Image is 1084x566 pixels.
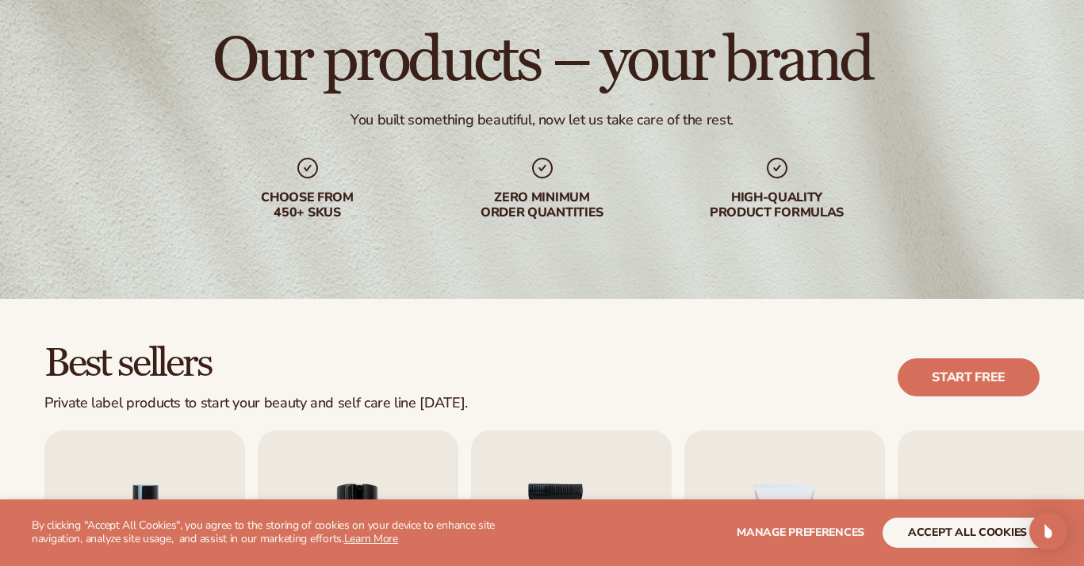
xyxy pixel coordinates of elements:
div: Private label products to start your beauty and self care line [DATE]. [44,395,468,412]
a: Start free [898,358,1040,396]
a: Learn More [344,531,398,546]
button: accept all cookies [883,518,1052,548]
div: You built something beautiful, now let us take care of the rest. [350,111,734,129]
div: High-quality product formulas [676,190,879,220]
div: Open Intercom Messenger [1029,512,1067,550]
div: Zero minimum order quantities [441,190,644,220]
h1: Our products – your brand [213,29,871,92]
span: Manage preferences [737,525,864,540]
h2: Best sellers [44,343,468,385]
p: By clicking "Accept All Cookies", you agree to the storing of cookies on your device to enhance s... [32,519,542,546]
button: Manage preferences [737,518,864,548]
div: Choose from 450+ Skus [206,190,409,220]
